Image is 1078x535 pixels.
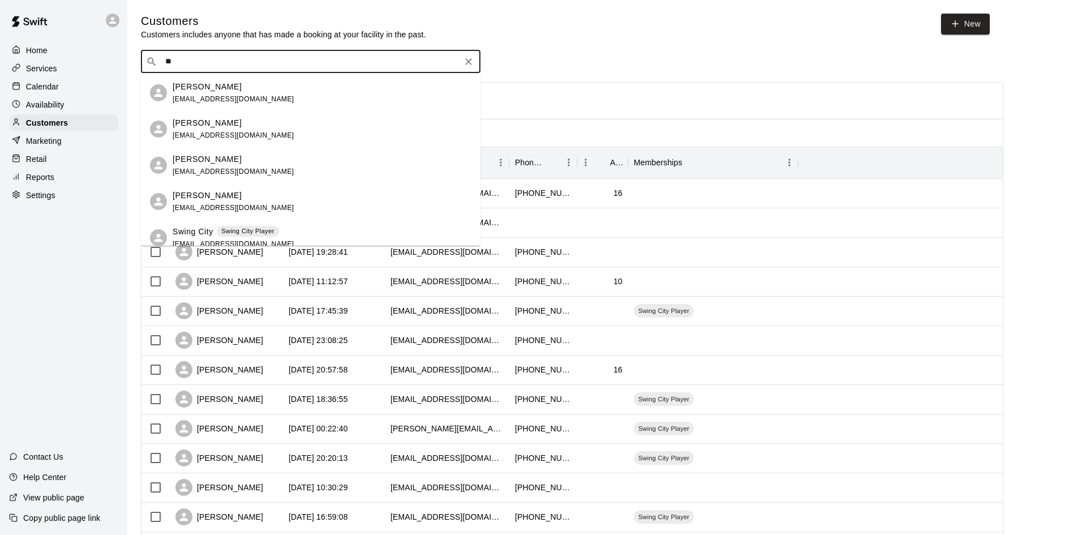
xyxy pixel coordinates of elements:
[23,451,63,463] p: Contact Us
[23,492,84,503] p: View public page
[173,168,294,176] span: [EMAIL_ADDRESS][DOMAIN_NAME]
[515,147,544,178] div: Phone Number
[150,121,167,138] div: Benjamin Edmundson
[634,422,694,435] div: Swing City Player
[26,45,48,56] p: Home
[26,190,55,201] p: Settings
[577,147,628,178] div: Age
[173,153,242,165] p: [PERSON_NAME]
[390,452,504,464] div: larsonjoe25@gmail.com
[175,479,263,496] div: [PERSON_NAME]
[390,393,504,405] div: mikedorey15@gmail.com
[941,14,990,35] a: New
[515,482,572,493] div: +18476936989
[9,42,118,59] a: Home
[23,472,66,483] p: Help Center
[9,151,118,168] a: Retail
[26,153,47,165] p: Retail
[613,187,622,199] div: 16
[9,96,118,113] a: Availability
[175,391,263,408] div: [PERSON_NAME]
[515,511,572,523] div: +12626720663
[9,132,118,149] a: Marketing
[150,193,167,210] div: Will Ollanketo
[175,508,263,525] div: [PERSON_NAME]
[150,84,167,101] div: Christine Swantz
[515,335,572,346] div: +12623705448
[634,424,694,433] span: Swing City Player
[390,482,504,493] div: jonestomr@aol.com
[150,157,167,174] div: Weston Kairis
[390,305,504,316] div: kdeaks26@gmail.com
[175,302,263,319] div: [PERSON_NAME]
[634,147,682,178] div: Memberships
[390,511,504,523] div: jmcc118@hotmail.com
[515,452,572,464] div: +12627589503
[634,512,694,521] span: Swing City Player
[175,273,263,290] div: [PERSON_NAME]
[173,240,294,248] span: [EMAIL_ADDRESS][DOMAIN_NAME]
[175,420,263,437] div: [PERSON_NAME]
[9,187,118,204] a: Settings
[492,154,509,171] button: Menu
[289,276,348,287] div: 2025-07-30 11:12:57
[150,229,167,246] div: Swing City
[26,99,65,110] p: Availability
[634,306,694,315] span: Swing City Player
[173,226,213,238] p: Swing City
[634,510,694,524] div: Swing City Player
[26,63,57,74] p: Services
[613,276,622,287] div: 10
[221,226,274,236] p: Swing City Player
[594,155,610,170] button: Sort
[9,114,118,131] a: Customers
[289,364,348,375] div: 2025-07-28 20:57:58
[509,147,577,178] div: Phone Number
[515,305,572,316] div: +12624921301
[26,81,59,92] p: Calendar
[175,450,263,466] div: [PERSON_NAME]
[289,335,348,346] div: 2025-07-28 23:08:25
[682,155,698,170] button: Sort
[515,246,572,258] div: +16084792045
[289,305,348,316] div: 2025-07-29 17:45:39
[26,135,62,147] p: Marketing
[515,187,572,199] div: +12622258938
[289,452,348,464] div: 2025-07-25 20:20:13
[173,81,242,93] p: [PERSON_NAME]
[26,172,54,183] p: Reports
[634,304,694,318] div: Swing City Player
[141,50,480,73] div: Search customers by name or email
[289,393,348,405] div: 2025-07-28 18:36:55
[390,276,504,287] div: jsondej55@gmail.com
[390,335,504,346] div: sarakierzek@yahoo.com
[175,332,263,349] div: [PERSON_NAME]
[173,95,294,103] span: [EMAIL_ADDRESS][DOMAIN_NAME]
[390,423,504,434] div: dzierzanowskinathan@yahoo.com
[634,451,694,465] div: Swing City Player
[173,190,242,202] p: [PERSON_NAME]
[560,154,577,171] button: Menu
[390,364,504,375] div: dzierzanowskijack@yahoo.com
[9,169,118,186] a: Reports
[634,453,694,463] span: Swing City Player
[173,204,294,212] span: [EMAIL_ADDRESS][DOMAIN_NAME]
[289,511,348,523] div: 2025-07-23 16:59:08
[515,276,572,287] div: +12629141199
[173,117,242,129] p: [PERSON_NAME]
[515,423,572,434] div: +12624968693
[23,512,100,524] p: Copy public page link
[9,60,118,77] a: Services
[515,364,572,375] div: +12624965514
[390,246,504,258] div: suttmanwi@gmail.com
[9,78,118,95] a: Calendar
[141,14,426,29] h5: Customers
[173,131,294,139] span: [EMAIL_ADDRESS][DOMAIN_NAME]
